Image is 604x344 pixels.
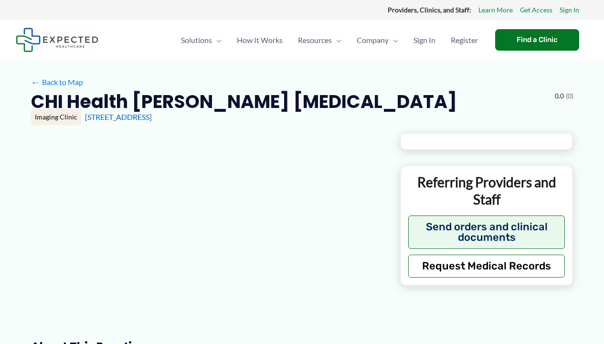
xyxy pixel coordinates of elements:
[451,23,478,57] span: Register
[16,28,98,52] img: Expected Healthcare Logo - side, dark font, small
[560,4,579,16] a: Sign In
[181,23,212,57] span: Solutions
[406,23,443,57] a: Sign In
[495,29,579,51] a: Find a Clinic
[237,23,283,57] span: How It Works
[229,23,290,57] a: How It Works
[408,255,565,278] button: Request Medical Records
[31,77,40,86] span: ←
[298,23,332,57] span: Resources
[31,109,81,125] div: Imaging Clinic
[173,23,486,57] nav: Primary Site Navigation
[31,90,457,113] h2: CHI Health [PERSON_NAME] [MEDICAL_DATA]
[173,23,229,57] a: SolutionsMenu Toggle
[388,6,471,14] strong: Providers, Clinics, and Staff:
[520,4,552,16] a: Get Access
[443,23,486,57] a: Register
[85,112,152,121] a: [STREET_ADDRESS]
[212,23,222,57] span: Menu Toggle
[332,23,341,57] span: Menu Toggle
[408,173,565,208] p: Referring Providers and Staff
[389,23,398,57] span: Menu Toggle
[478,4,513,16] a: Learn More
[555,90,564,102] span: 0.0
[566,90,573,102] span: (0)
[413,23,435,57] span: Sign In
[408,215,565,249] button: Send orders and clinical documents
[31,75,83,89] a: ←Back to Map
[349,23,406,57] a: CompanyMenu Toggle
[290,23,349,57] a: ResourcesMenu Toggle
[357,23,389,57] span: Company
